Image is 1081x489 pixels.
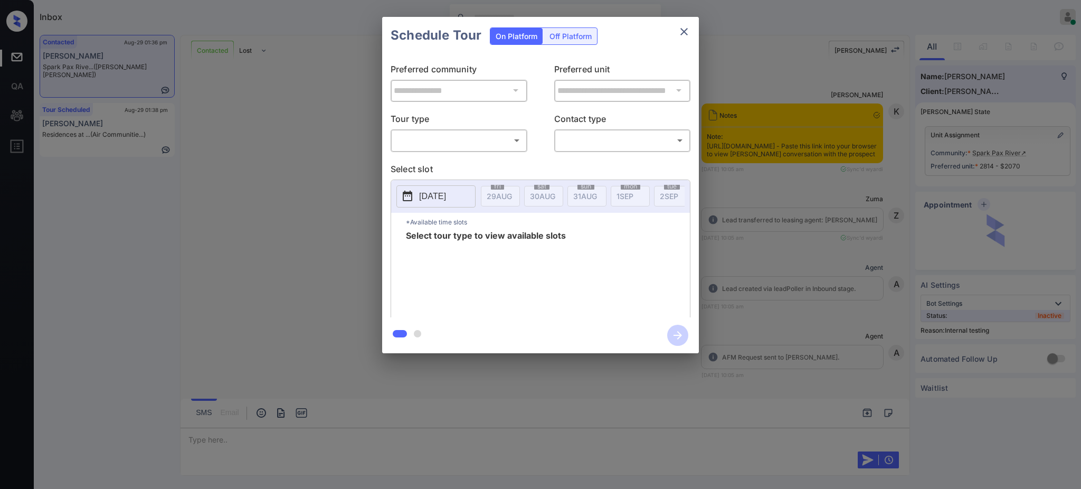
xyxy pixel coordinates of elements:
[554,112,691,129] p: Contact type
[391,62,527,79] p: Preferred community
[391,162,690,179] p: Select slot
[674,21,695,42] button: close
[544,28,597,44] div: Off Platform
[406,231,566,315] span: Select tour type to view available slots
[419,190,446,202] p: [DATE]
[382,17,490,54] h2: Schedule Tour
[396,185,476,207] button: [DATE]
[490,28,543,44] div: On Platform
[406,212,690,231] p: *Available time slots
[554,62,691,79] p: Preferred unit
[391,112,527,129] p: Tour type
